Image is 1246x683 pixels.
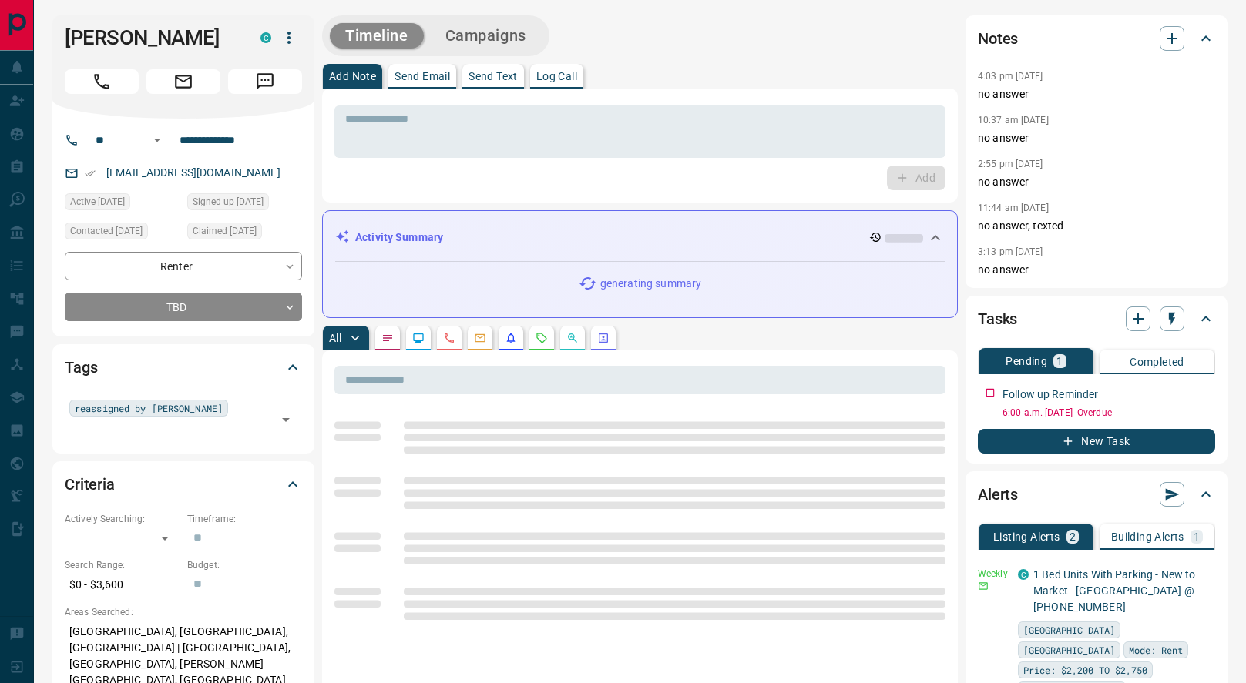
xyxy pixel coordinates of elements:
[597,332,610,344] svg: Agent Actions
[106,166,280,179] a: [EMAIL_ADDRESS][DOMAIN_NAME]
[65,512,180,526] p: Actively Searching:
[1023,662,1147,678] span: Price: $2,200 TO $2,750
[978,246,1043,257] p: 3:13 pm [DATE]
[65,349,302,386] div: Tags
[978,203,1049,213] p: 11:44 am [DATE]
[978,159,1043,169] p: 2:55 pm [DATE]
[1129,642,1183,658] span: Mode: Rent
[978,20,1215,57] div: Notes
[1070,531,1076,542] p: 2
[993,531,1060,542] p: Listing Alerts
[1194,531,1200,542] p: 1
[978,86,1215,102] p: no answer
[355,229,443,246] p: Activity Summary
[1018,569,1029,580] div: condos.ca
[978,71,1043,82] p: 4:03 pm [DATE]
[187,558,302,572] p: Budget:
[978,130,1215,146] p: no answer
[978,482,1018,507] h2: Alerts
[65,605,302,619] p: Areas Searched:
[978,567,1009,581] p: Weekly
[1003,406,1215,420] p: 6:00 a.m. [DATE] - Overdue
[1023,622,1115,638] span: [GEOGRAPHIC_DATA]
[329,333,341,343] p: All
[187,512,302,526] p: Timeframe:
[187,193,302,215] div: Fri Jan 08 2021
[329,71,376,82] p: Add Note
[85,168,96,179] svg: Email Verified
[536,332,548,344] svg: Requests
[193,223,257,239] span: Claimed [DATE]
[443,332,455,344] svg: Calls
[228,69,302,94] span: Message
[65,193,180,215] div: Tue Sep 09 2025
[978,306,1017,331] h2: Tasks
[978,262,1215,278] p: no answer
[75,400,223,416] span: reassigned by [PERSON_NAME]
[978,429,1215,454] button: New Task
[469,71,518,82] p: Send Text
[70,194,125,209] span: Active [DATE]
[335,223,945,252] div: Activity Summary
[978,26,1018,51] h2: Notes
[65,223,180,244] div: Wed Aug 06 2025
[505,332,517,344] svg: Listing Alerts
[381,332,394,344] svg: Notes
[978,581,989,591] svg: Email
[536,71,577,82] p: Log Call
[600,276,701,292] p: generating summary
[978,115,1049,126] p: 10:37 am [DATE]
[65,355,97,380] h2: Tags
[275,409,297,430] button: Open
[65,472,115,497] h2: Criteria
[978,476,1215,513] div: Alerts
[1003,387,1098,403] p: Follow up Reminder
[193,194,264,209] span: Signed up [DATE]
[978,218,1215,234] p: no answer, texted
[65,466,302,503] div: Criteria
[1006,356,1047,367] p: Pending
[330,23,424,49] button: Timeline
[978,174,1215,190] p: no answer
[65,25,237,50] h1: [PERSON_NAME]
[65,558,180,572] p: Search Range:
[1111,531,1184,542] p: Building Alerts
[65,252,302,280] div: Renter
[65,572,180,598] p: $0 - $3,600
[566,332,579,344] svg: Opportunities
[1033,568,1195,613] a: 1 Bed Units With Parking - New to Market - [GEOGRAPHIC_DATA] @ [PHONE_NUMBER]
[65,69,139,94] span: Call
[65,293,302,321] div: TBD
[70,223,143,239] span: Contacted [DATE]
[1023,642,1115,658] span: [GEOGRAPHIC_DATA]
[474,332,486,344] svg: Emails
[430,23,542,49] button: Campaigns
[187,223,302,244] div: Thu Oct 31 2024
[148,131,166,149] button: Open
[978,300,1215,337] div: Tasks
[412,332,425,344] svg: Lead Browsing Activity
[395,71,450,82] p: Send Email
[146,69,220,94] span: Email
[1130,357,1184,367] p: Completed
[260,32,271,43] div: condos.ca
[1056,356,1063,367] p: 1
